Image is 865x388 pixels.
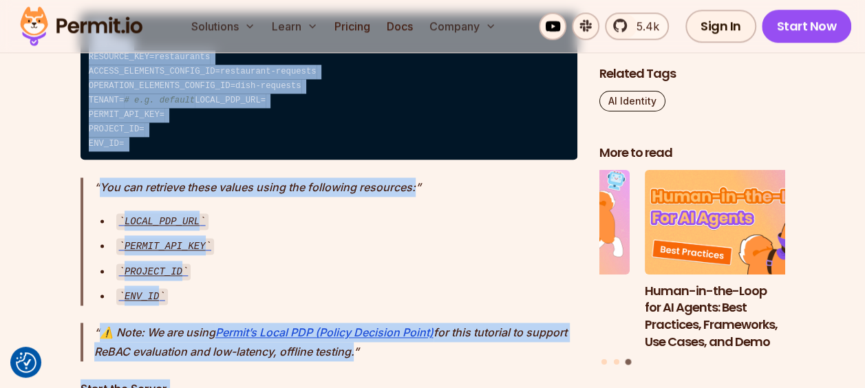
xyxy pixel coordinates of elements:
[445,171,630,275] img: Why JWTs Can’t Handle AI Agent Access
[116,238,214,255] code: PERMIT_API_KEY
[116,238,214,252] a: PERMIT_API_KEY
[16,352,36,373] img: Revisit consent button
[599,145,785,162] h2: More to read
[381,12,418,40] a: Docs
[124,96,195,105] span: # e.g. default
[81,13,577,160] code: bash CopyEdit RESOURCE_KEY=restaurants ACCESS_ELEMENTS_CONFIG_ID=restaurant-requests OPERATION_EL...
[94,323,577,361] p: ⚠️ Note: We are using for this tutorial to support ReBAC evaluation and low-latency, offline test...
[445,283,630,317] h3: Why JWTs Can’t Handle AI Agent Access
[599,171,785,368] div: Posts
[116,263,191,280] code: PROJECT_ID
[614,360,619,365] button: Go to slide 2
[14,3,149,50] img: Permit logo
[599,66,785,83] h2: Related Tags
[645,171,831,352] li: 3 of 3
[628,18,659,34] span: 5.4k
[762,10,852,43] a: Start Now
[94,177,577,197] p: You can retrieve these values using the following resources:
[16,352,36,373] button: Consent Preferences
[626,360,632,366] button: Go to slide 3
[599,91,665,112] a: AI Identity
[424,12,502,40] button: Company
[186,12,261,40] button: Solutions
[116,213,209,227] a: LOCAL_PDP_URL
[329,12,376,40] a: Pricing
[116,288,168,302] a: ENV_ID
[116,213,209,230] code: LOCAL_PDP_URL
[645,171,831,352] a: Human-in-the-Loop for AI Agents: Best Practices, Frameworks, Use Cases, and DemoHuman-in-the-Loop...
[266,12,323,40] button: Learn
[116,288,168,305] code: ENV_ID
[215,325,434,339] a: Permit’s Local PDP (Policy Decision Point)
[645,283,831,351] h3: Human-in-the-Loop for AI Agents: Best Practices, Frameworks, Use Cases, and Demo
[116,263,191,277] a: PROJECT_ID
[601,360,607,365] button: Go to slide 1
[605,12,669,40] a: 5.4k
[645,171,831,275] img: Human-in-the-Loop for AI Agents: Best Practices, Frameworks, Use Cases, and Demo
[445,171,630,352] li: 2 of 3
[685,10,756,43] a: Sign In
